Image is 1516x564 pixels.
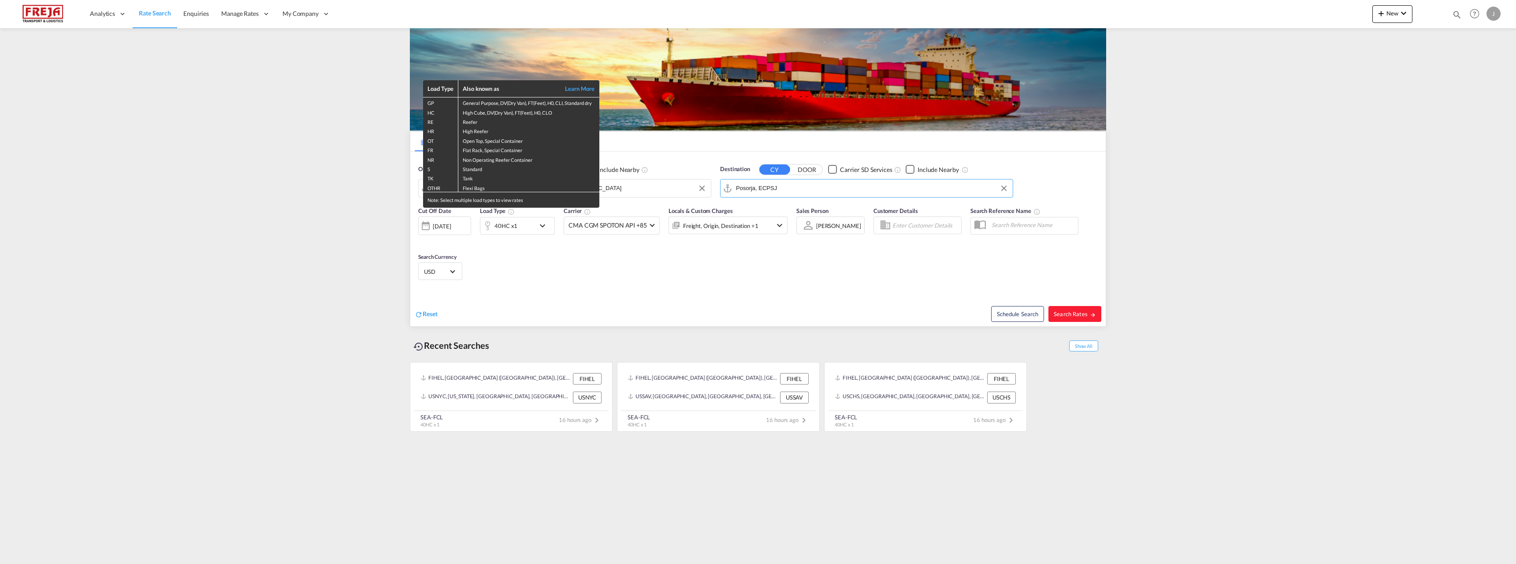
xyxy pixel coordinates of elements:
[458,183,599,192] td: Flexi Bags
[463,85,555,93] div: Also known as
[423,97,458,107] td: GP
[458,145,599,154] td: Flat Rack, Special Container
[423,145,458,154] td: FR
[423,126,458,135] td: HR
[423,173,458,182] td: TK
[423,154,458,164] td: NR
[423,192,599,208] div: Note: Select multiple load types to view rates
[423,183,458,192] td: OTHR
[458,135,599,145] td: Open Top, Special Container
[423,116,458,126] td: RE
[458,97,599,107] td: General Purpose, DV(Dry Van), FT(Feet), H0, CLI, Standard dry
[423,107,458,116] td: HC
[555,85,595,93] a: Learn More
[458,116,599,126] td: Reefer
[458,173,599,182] td: Tank
[458,126,599,135] td: High Reefer
[458,107,599,116] td: High Cube, DV(Dry Van), FT(Feet), H0, CLO
[458,164,599,173] td: Standard
[423,80,458,97] th: Load Type
[423,135,458,145] td: OT
[423,164,458,173] td: S
[458,154,599,164] td: Non Operating Reefer Container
